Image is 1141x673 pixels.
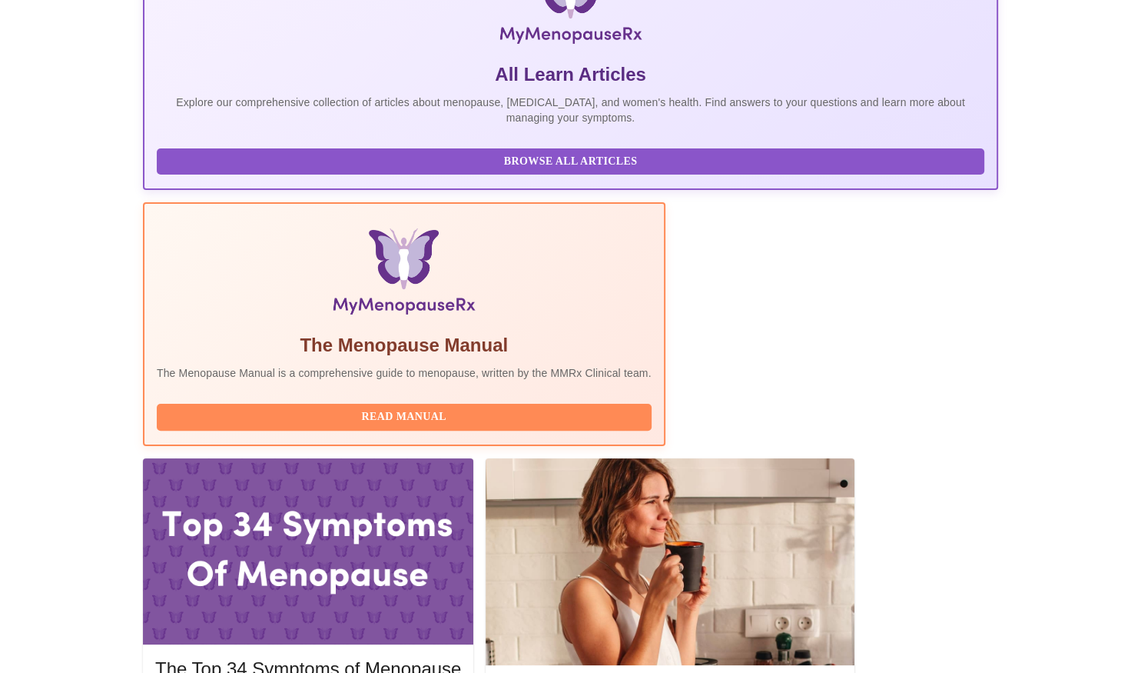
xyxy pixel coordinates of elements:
span: Browse All Articles [172,152,969,172]
span: Read Manual [172,408,636,427]
p: Explore our comprehensive collection of articles about menopause, [MEDICAL_DATA], and women's hea... [157,95,984,125]
button: Browse All Articles [157,148,984,175]
button: Read Manual [157,404,652,431]
a: Browse All Articles [157,154,988,167]
h5: All Learn Articles [157,62,984,87]
h5: The Menopause Manual [157,333,652,358]
p: The Menopause Manual is a comprehensive guide to menopause, written by the MMRx Clinical team. [157,365,652,381]
a: Read Manual [157,409,655,422]
img: Menopause Manual [235,228,572,321]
